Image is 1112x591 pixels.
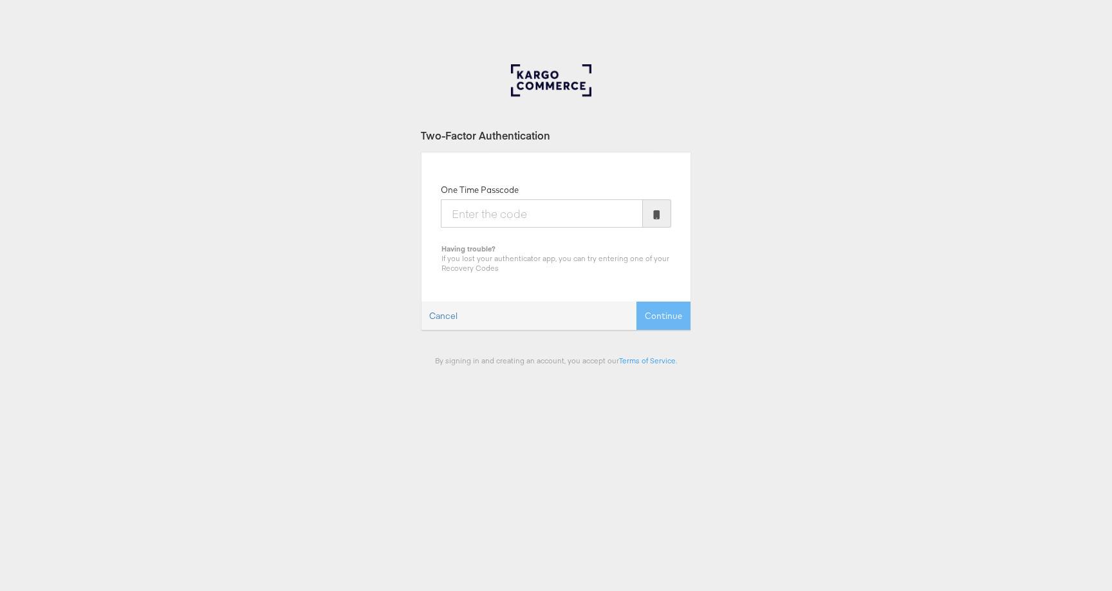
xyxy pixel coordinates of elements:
b: Having trouble? [441,244,496,253]
a: Cancel [422,302,465,330]
div: Two-Factor Authentication [421,128,691,143]
a: Terms of Service [619,356,676,365]
label: One Time Passcode [441,184,519,196]
span: If you lost your authenticator app, you can try entering one of your Recovery Codes [441,253,669,273]
div: By signing in and creating an account, you accept our . [421,356,691,365]
input: Enter the code [441,199,643,228]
